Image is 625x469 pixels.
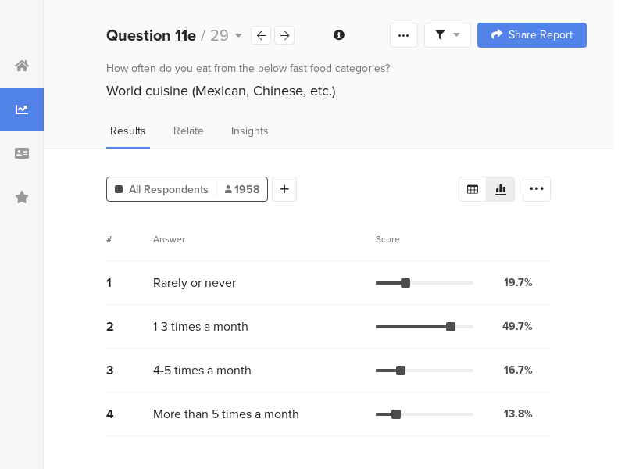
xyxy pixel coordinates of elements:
span: All Respondents [129,181,209,198]
div: Score [376,232,409,246]
span: Share Report [509,30,573,41]
div: # [106,232,153,246]
span: 1958 [225,181,259,198]
span: Rarely or never [153,274,236,292]
div: World cuisine (Mexican, Chinese, etc.) [106,81,551,101]
span: 4-5 times a month [153,361,252,379]
div: 19.7% [504,274,533,291]
span: Relate [173,123,204,139]
div: 2 [106,317,153,335]
span: / [201,23,205,47]
div: 4 [106,405,153,423]
span: Insights [231,123,269,139]
div: 3 [106,361,153,379]
div: 49.7% [502,318,533,335]
span: Results [110,123,146,139]
div: 13.8% [504,406,533,422]
span: More than 5 times a month [153,405,299,423]
div: 16.7% [504,362,533,378]
div: 1 [106,274,153,292]
span: 29 [210,23,229,47]
span: 1-3 times a month [153,317,248,335]
div: How often do you eat from the below fast food categories? [106,60,551,77]
div: Answer [153,232,185,246]
b: Question 11e [106,23,196,47]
